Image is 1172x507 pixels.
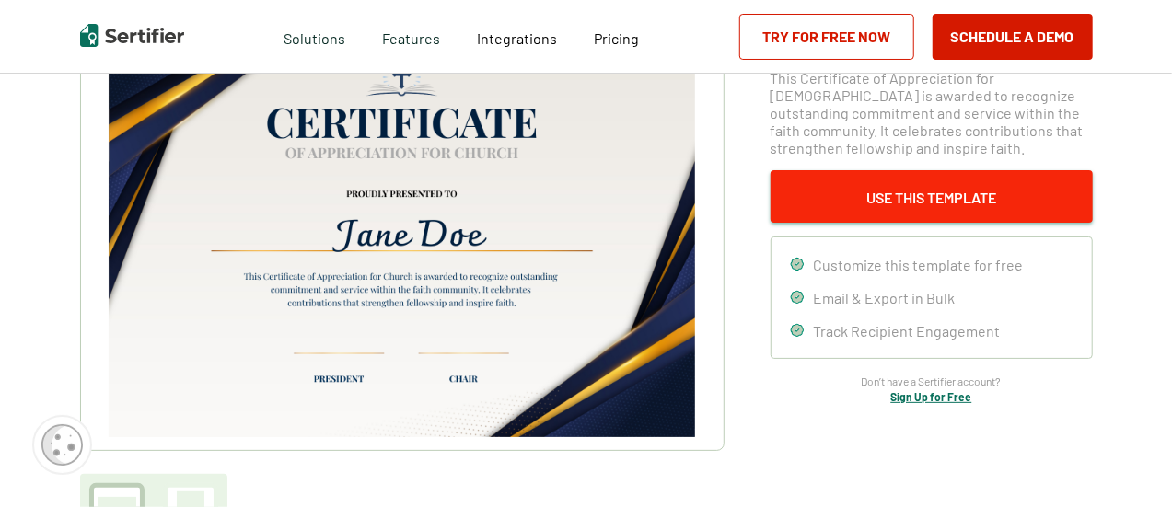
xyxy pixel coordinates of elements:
[284,25,345,48] span: Solutions
[814,322,1001,340] span: Track Recipient Engagement
[109,23,694,437] img: Certificate of Appreciation for Church​
[382,25,440,48] span: Features
[814,256,1024,273] span: Customize this template for free
[739,14,914,60] a: Try for Free Now
[1080,419,1172,507] iframe: Chat Widget
[891,390,972,403] a: Sign Up for Free
[862,373,1002,390] span: Don’t have a Sertifier account?
[814,289,956,306] span: Email & Export in Bulk
[771,170,1093,223] button: Use This Template
[594,29,639,47] span: Pricing
[80,24,184,47] img: Sertifier | Digital Credentialing Platform
[41,424,83,466] img: Cookie Popup Icon
[594,25,639,48] a: Pricing
[477,29,557,47] span: Integrations
[771,69,1093,156] span: This Certificate of Appreciation for [DEMOGRAPHIC_DATA] is awarded to recognize outstanding commi...
[933,14,1093,60] button: Schedule a Demo
[477,25,557,48] a: Integrations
